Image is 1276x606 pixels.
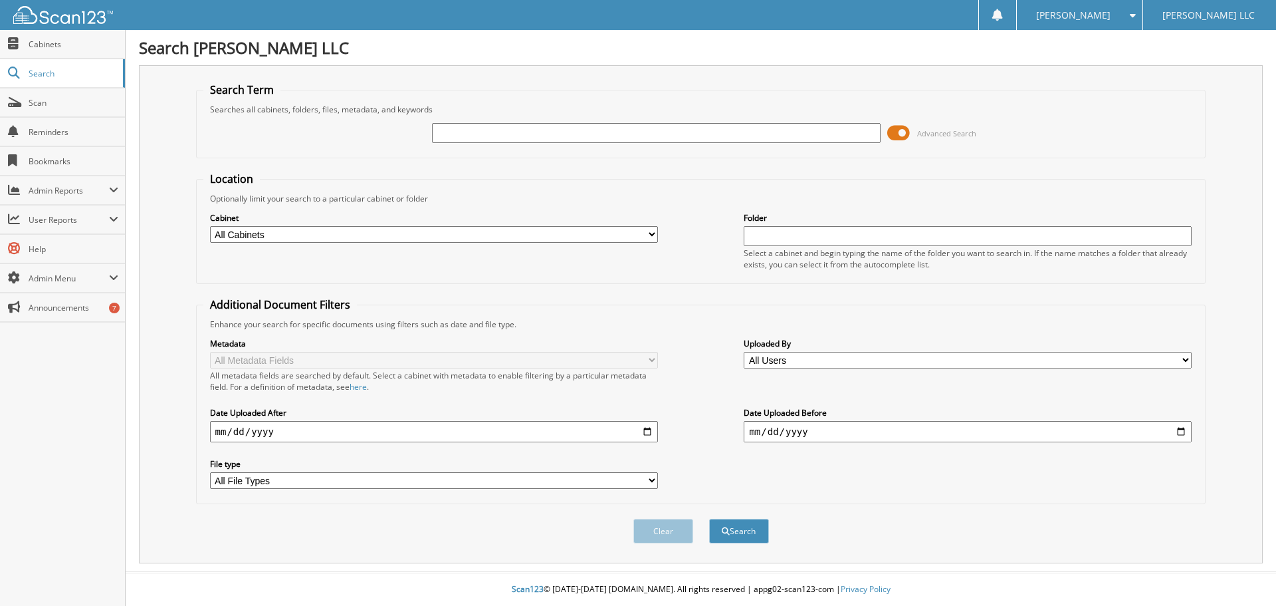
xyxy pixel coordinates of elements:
[350,381,367,392] a: here
[29,302,118,313] span: Announcements
[203,297,357,312] legend: Additional Document Filters
[203,104,1199,115] div: Searches all cabinets, folders, files, metadata, and keywords
[1210,542,1276,606] iframe: Chat Widget
[203,82,280,97] legend: Search Term
[1162,11,1255,19] span: [PERSON_NAME] LLC
[29,214,109,226] span: User Reports
[203,193,1199,204] div: Optionally limit your search to a particular cabinet or folder
[210,421,658,442] input: start
[139,37,1263,59] h1: Search [PERSON_NAME] LLC
[744,338,1192,349] label: Uploaded By
[29,185,109,196] span: Admin Reports
[29,243,118,255] span: Help
[744,407,1192,418] label: Date Uploaded Before
[210,338,658,349] label: Metadata
[29,97,118,108] span: Scan
[13,6,113,24] img: scan123-logo-white.svg
[633,519,693,543] button: Clear
[917,128,976,138] span: Advanced Search
[109,303,120,313] div: 7
[29,156,118,167] span: Bookmarks
[512,583,544,595] span: Scan123
[210,212,658,224] label: Cabinet
[744,212,1192,224] label: Folder
[203,172,260,186] legend: Location
[1036,11,1111,19] span: [PERSON_NAME]
[29,39,118,50] span: Cabinets
[841,583,891,595] a: Privacy Policy
[709,519,769,543] button: Search
[29,273,109,284] span: Admin Menu
[203,319,1199,330] div: Enhance your search for specific documents using filters such as date and file type.
[744,247,1192,270] div: Select a cabinet and begin typing the name of the folder you want to search in. If the name match...
[29,126,118,138] span: Reminders
[126,573,1276,606] div: © [DATE]-[DATE] [DOMAIN_NAME]. All rights reserved | appg02-scan123-com |
[210,370,658,392] div: All metadata fields are searched by default. Select a cabinet with metadata to enable filtering b...
[210,458,658,470] label: File type
[210,407,658,418] label: Date Uploaded After
[744,421,1192,442] input: end
[29,68,116,79] span: Search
